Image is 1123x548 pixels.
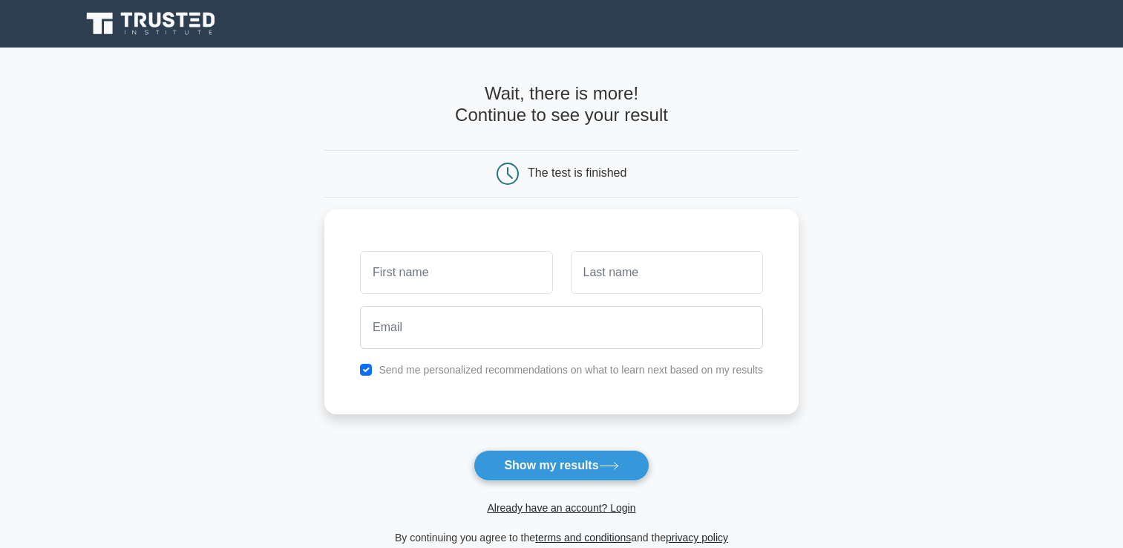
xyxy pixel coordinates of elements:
input: First name [360,251,552,294]
button: Show my results [474,450,649,481]
a: terms and conditions [535,532,631,544]
input: Last name [571,251,763,294]
h4: Wait, there is more! Continue to see your result [324,83,799,126]
a: privacy policy [666,532,728,544]
div: The test is finished [528,166,626,179]
input: Email [360,306,763,349]
a: Already have an account? Login [487,502,635,514]
label: Send me personalized recommendations on what to learn next based on my results [379,364,763,376]
div: By continuing you agree to the and the [315,529,808,547]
